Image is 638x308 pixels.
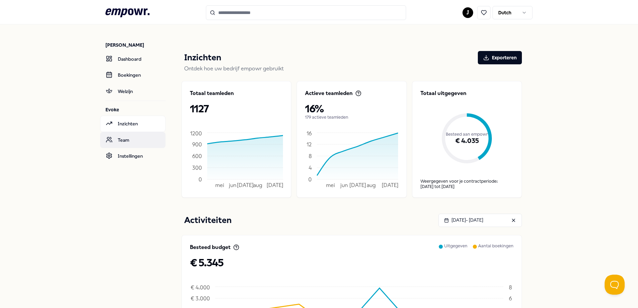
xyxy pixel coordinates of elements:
[206,5,406,20] input: Search for products, categories or subcategories
[309,164,312,171] tspan: 4
[382,182,398,188] tspan: [DATE]
[190,130,202,137] tspan: 1200
[444,216,483,224] div: [DATE] - [DATE]
[478,243,514,257] p: Aantal boekingen
[267,182,283,188] tspan: [DATE]
[462,7,473,18] button: J
[305,115,398,120] p: 179 actieve teamleden
[229,182,236,188] tspan: jun
[509,295,512,301] tspan: 6
[509,284,512,291] tspan: 8
[100,83,166,99] a: Welzijn
[367,182,376,188] tspan: aug
[349,182,366,188] tspan: [DATE]
[192,141,202,147] tspan: 900
[184,51,221,64] p: Inzichten
[420,184,514,189] div: [DATE] tot [DATE]
[305,89,353,97] p: Actieve teamleden
[100,132,166,148] a: Team
[100,67,166,83] a: Boekingen
[100,51,166,67] a: Dashboard
[184,64,522,73] p: Ontdek hoe uw bedrijf empowr gebruikt
[308,176,312,182] tspan: 0
[253,182,262,188] tspan: aug
[420,119,514,163] div: € 4.035
[100,116,166,132] a: Inzichten
[199,176,202,182] tspan: 0
[420,89,514,97] p: Totaal uitgegeven
[192,153,202,159] tspan: 600
[438,214,522,227] button: [DATE]- [DATE]
[237,182,254,188] tspan: [DATE]
[420,179,514,184] p: Weergegeven voor je contractperiode:
[605,275,625,295] iframe: Help Scout Beacon - Open
[190,103,283,115] p: 1127
[307,141,312,147] tspan: 12
[105,42,166,48] p: [PERSON_NAME]
[191,295,210,301] tspan: € 3.000
[340,182,348,188] tspan: jun
[190,89,234,97] p: Totaal teamleden
[444,243,467,257] p: Uitgegeven
[305,103,398,115] p: 16%
[184,214,232,227] p: Activiteiten
[307,130,312,137] tspan: 16
[478,51,522,64] button: Exporteren
[190,257,514,269] p: € 5.345
[192,164,202,171] tspan: 300
[326,182,335,188] tspan: mei
[420,105,514,163] div: Besteed aan empowr
[105,106,166,113] p: Evoke
[191,284,210,291] tspan: € 4.000
[215,182,224,188] tspan: mei
[100,148,166,164] a: Instellingen
[309,153,312,159] tspan: 8
[190,243,231,251] p: Besteed budget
